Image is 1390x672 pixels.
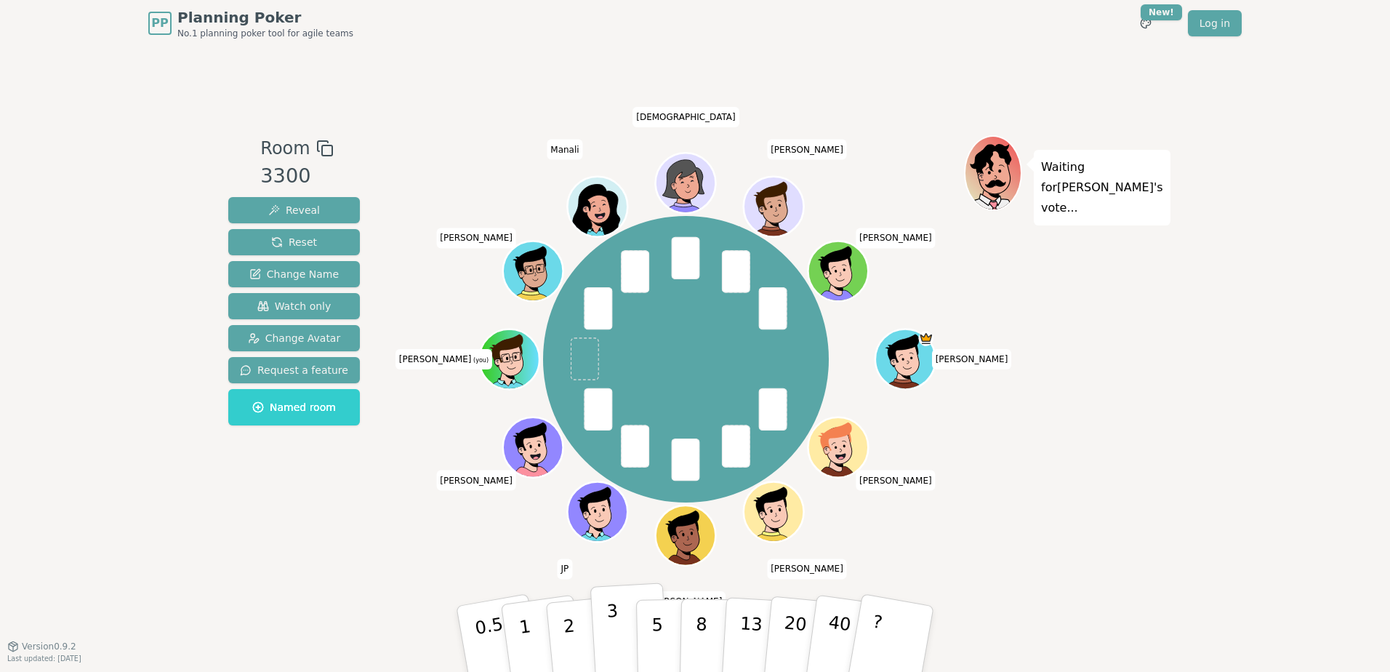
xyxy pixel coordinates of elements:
span: Click to change your name [767,140,847,160]
span: Watch only [257,299,332,313]
span: Reset [271,235,317,249]
a: Log in [1188,10,1242,36]
a: PPPlanning PokerNo.1 planning poker tool for agile teams [148,7,353,39]
button: Version0.9.2 [7,641,76,652]
div: New! [1141,4,1182,20]
button: Change Name [228,261,360,287]
span: Click to change your name [932,349,1012,369]
span: Change Avatar [248,331,341,345]
div: 3300 [260,161,333,191]
span: Click to change your name [856,228,936,248]
span: Click to change your name [856,470,936,490]
span: Dan is the host [919,331,934,346]
p: Waiting for [PERSON_NAME] 's vote... [1041,157,1163,218]
span: Click to change your name [632,107,739,127]
span: Named room [252,400,336,415]
span: Request a feature [240,363,348,377]
span: Click to change your name [646,591,726,612]
span: Click to change your name [558,559,573,579]
button: Reset [228,229,360,255]
span: Reveal [268,203,320,217]
span: Click to change your name [436,470,516,490]
span: Room [260,135,310,161]
button: New! [1133,10,1159,36]
span: Change Name [249,267,339,281]
span: Click to change your name [547,140,582,160]
span: Version 0.9.2 [22,641,76,652]
span: PP [151,15,168,32]
span: (you) [472,357,489,364]
span: Planning Poker [177,7,353,28]
button: Change Avatar [228,325,360,351]
span: Last updated: [DATE] [7,655,81,663]
button: Reveal [228,197,360,223]
button: Watch only [228,293,360,319]
span: Click to change your name [436,228,516,248]
span: Click to change your name [767,559,847,579]
span: Click to change your name [395,349,492,369]
span: No.1 planning poker tool for agile teams [177,28,353,39]
button: Named room [228,389,360,425]
button: Request a feature [228,357,360,383]
button: Click to change your avatar [481,331,538,388]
